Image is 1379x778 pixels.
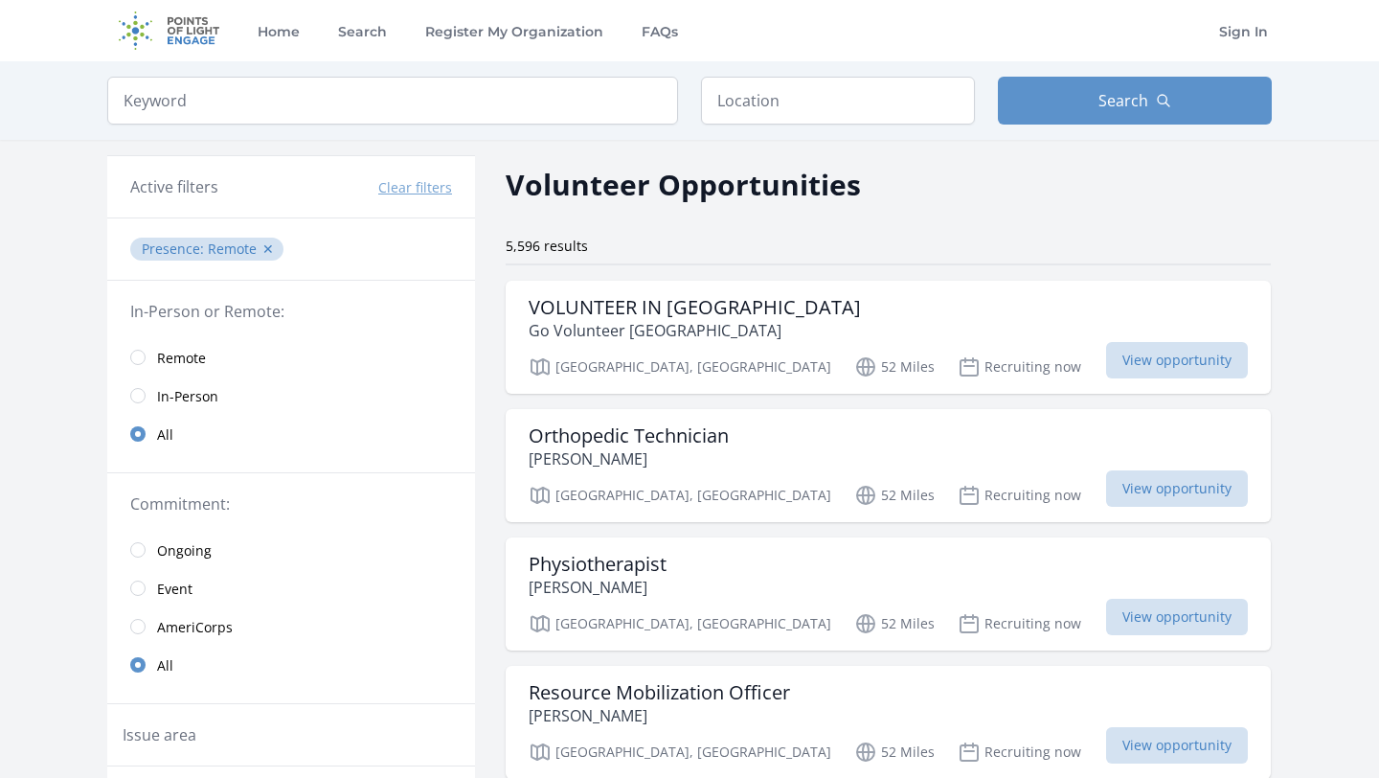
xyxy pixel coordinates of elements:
span: Ongoing [157,541,212,561]
h3: Active filters [130,175,218,198]
p: Recruiting now [958,741,1081,764]
p: 52 Miles [854,612,935,635]
button: Search [998,77,1272,125]
span: All [157,656,173,675]
h2: Volunteer Opportunities [506,163,861,206]
p: [PERSON_NAME] [529,576,667,599]
a: Orthopedic Technician [PERSON_NAME] [GEOGRAPHIC_DATA], [GEOGRAPHIC_DATA] 52 Miles Recruiting now ... [506,409,1271,522]
span: AmeriCorps [157,618,233,637]
p: 52 Miles [854,741,935,764]
p: [GEOGRAPHIC_DATA], [GEOGRAPHIC_DATA] [529,355,831,378]
p: [GEOGRAPHIC_DATA], [GEOGRAPHIC_DATA] [529,741,831,764]
h3: Physiotherapist [529,553,667,576]
a: All [107,646,475,684]
a: VOLUNTEER IN [GEOGRAPHIC_DATA] Go Volunteer [GEOGRAPHIC_DATA] [GEOGRAPHIC_DATA], [GEOGRAPHIC_DATA... [506,281,1271,394]
span: View opportunity [1106,342,1248,378]
h3: Resource Mobilization Officer [529,681,790,704]
span: View opportunity [1106,727,1248,764]
span: Remote [208,240,257,258]
p: [PERSON_NAME] [529,447,729,470]
input: Keyword [107,77,678,125]
a: Event [107,569,475,607]
a: Ongoing [107,531,475,569]
span: All [157,425,173,445]
legend: In-Person or Remote: [130,300,452,323]
p: [PERSON_NAME] [529,704,790,727]
p: Recruiting now [958,484,1081,507]
button: Clear filters [378,178,452,197]
p: 52 Miles [854,484,935,507]
span: Event [157,580,192,599]
span: View opportunity [1106,470,1248,507]
span: In-Person [157,387,218,406]
p: 52 Miles [854,355,935,378]
a: AmeriCorps [107,607,475,646]
a: Remote [107,338,475,377]
a: Physiotherapist [PERSON_NAME] [GEOGRAPHIC_DATA], [GEOGRAPHIC_DATA] 52 Miles Recruiting now View o... [506,538,1271,651]
p: Go Volunteer [GEOGRAPHIC_DATA] [529,319,861,342]
span: Presence : [142,240,208,258]
span: Remote [157,349,206,368]
p: Recruiting now [958,612,1081,635]
a: In-Person [107,377,475,415]
p: [GEOGRAPHIC_DATA], [GEOGRAPHIC_DATA] [529,612,831,635]
h3: VOLUNTEER IN [GEOGRAPHIC_DATA] [529,296,861,319]
legend: Issue area [123,723,196,746]
input: Location [701,77,975,125]
h3: Orthopedic Technician [529,424,729,447]
span: Search [1098,89,1148,112]
a: All [107,415,475,453]
p: Recruiting now [958,355,1081,378]
span: 5,596 results [506,237,588,255]
button: ✕ [262,240,274,259]
span: View opportunity [1106,599,1248,635]
legend: Commitment: [130,492,452,515]
p: [GEOGRAPHIC_DATA], [GEOGRAPHIC_DATA] [529,484,831,507]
